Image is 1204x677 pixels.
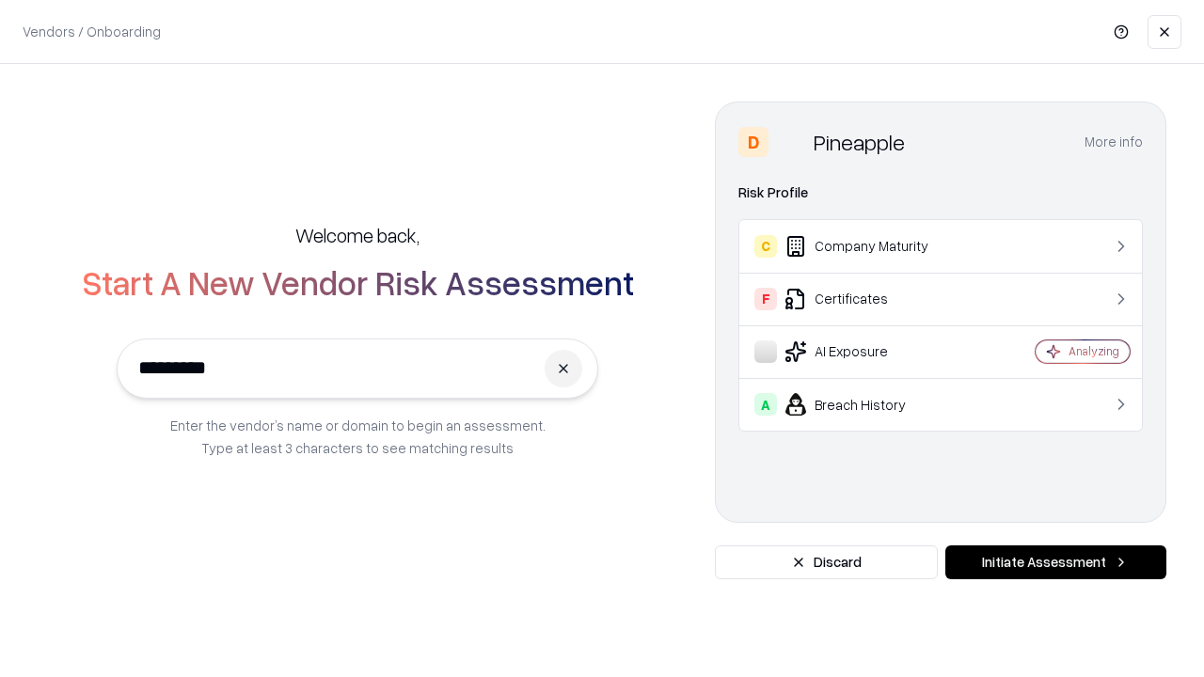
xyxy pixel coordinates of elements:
[754,393,979,416] div: Breach History
[82,263,634,301] h2: Start A New Vendor Risk Assessment
[776,127,806,157] img: Pineapple
[754,288,979,310] div: Certificates
[170,414,546,459] p: Enter the vendor’s name or domain to begin an assessment. Type at least 3 characters to see match...
[814,127,905,157] div: Pineapple
[1069,343,1119,359] div: Analyzing
[738,181,1143,204] div: Risk Profile
[945,545,1166,579] button: Initiate Assessment
[23,22,161,41] p: Vendors / Onboarding
[754,340,979,363] div: AI Exposure
[754,288,777,310] div: F
[715,545,938,579] button: Discard
[754,235,777,258] div: C
[295,222,420,248] h5: Welcome back,
[738,127,768,157] div: D
[1085,125,1143,159] button: More info
[754,235,979,258] div: Company Maturity
[754,393,777,416] div: A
